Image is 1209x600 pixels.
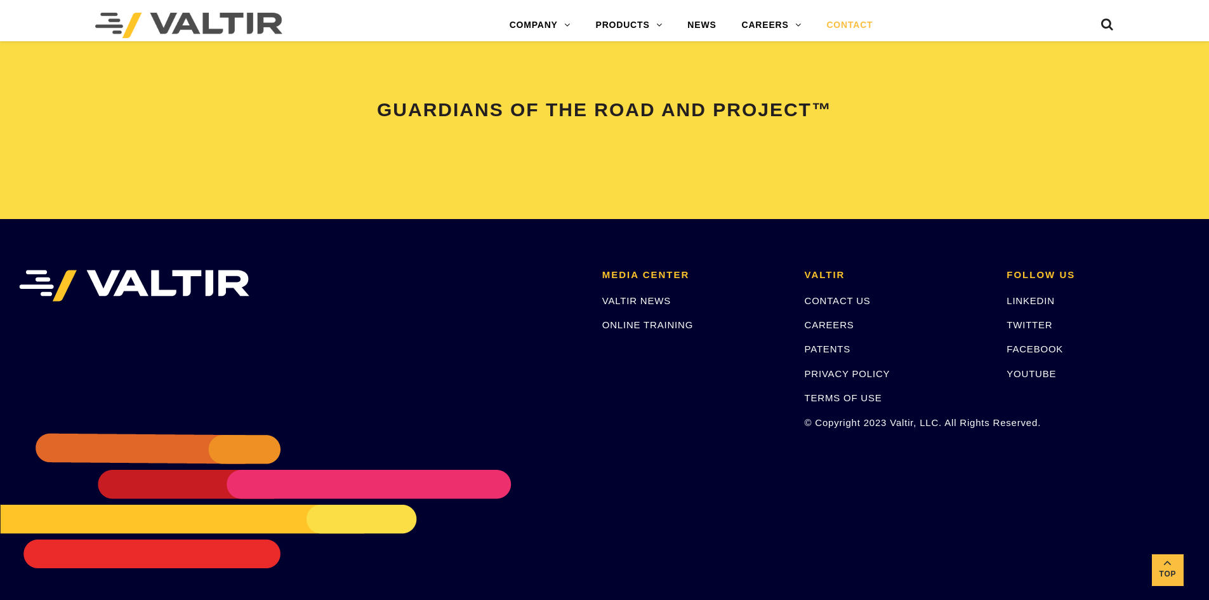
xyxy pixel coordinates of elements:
a: PATENTS [805,343,851,354]
a: VALTIR NEWS [602,295,671,306]
a: ONLINE TRAINING [602,319,693,330]
a: COMPANY [497,13,583,38]
a: YOUTUBE [1007,368,1056,379]
h2: FOLLOW US [1007,270,1190,281]
span: GUARDIANS OF THE ROAD AND PROJECT™ [377,99,832,120]
h2: VALTIR [805,270,988,281]
a: LINKEDIN [1007,295,1055,306]
p: © Copyright 2023 Valtir, LLC. All Rights Reserved. [805,415,988,430]
a: CONTACT [814,13,885,38]
a: CAREERS [805,319,854,330]
span: Top [1152,567,1184,582]
a: NEWS [675,13,729,38]
a: PRODUCTS [583,13,675,38]
img: VALTIR [19,270,249,302]
a: FACEBOOK [1007,343,1063,354]
a: CONTACT US [805,295,871,306]
a: Top [1152,554,1184,586]
a: CAREERS [729,13,814,38]
h2: MEDIA CENTER [602,270,786,281]
img: Valtir [95,13,282,38]
a: PRIVACY POLICY [805,368,890,379]
a: TERMS OF USE [805,392,882,403]
a: TWITTER [1007,319,1052,330]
